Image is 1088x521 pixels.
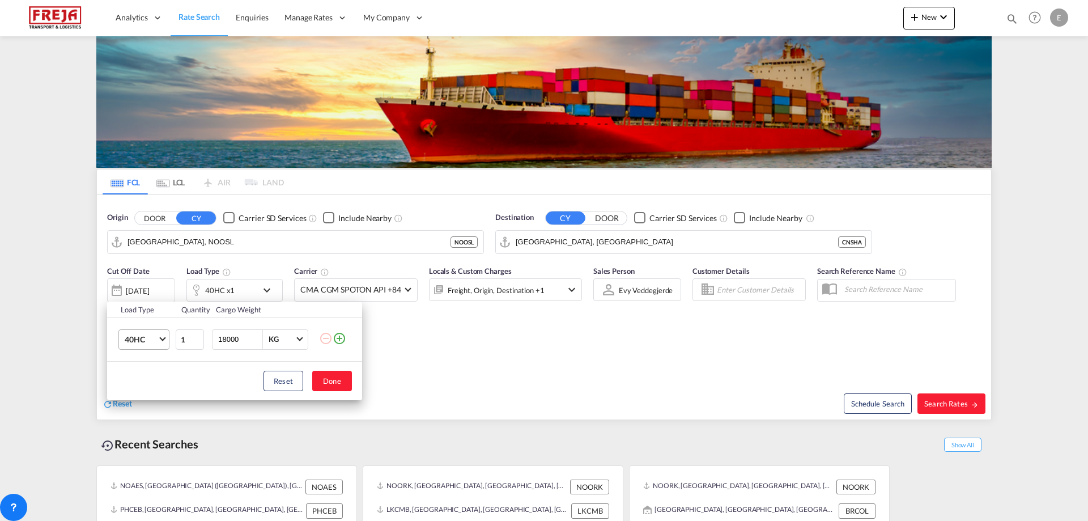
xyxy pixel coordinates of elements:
input: Enter Weight [217,330,262,349]
th: Load Type [107,302,175,318]
span: 40HC [125,334,158,345]
button: Done [312,371,352,391]
input: Qty [176,329,204,350]
md-icon: icon-plus-circle-outline [333,332,346,345]
md-select: Choose: 40HC [118,329,169,350]
div: KG [269,334,279,344]
button: Reset [263,371,303,391]
div: Cargo Weight [216,304,312,315]
th: Quantity [175,302,210,318]
md-icon: icon-minus-circle-outline [319,332,333,345]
